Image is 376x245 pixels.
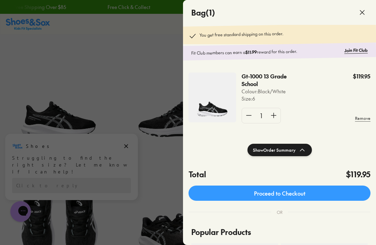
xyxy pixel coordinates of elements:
h3: Shoes [26,10,53,17]
button: Dismiss campaign [121,9,131,18]
p: Fit Club members can earn a reward for this order. [191,47,342,56]
img: 4-522494.jpg [189,73,236,122]
p: $119.95 [353,73,370,80]
a: Proceed to Checkout [189,186,370,201]
p: You get free standard shipping on this order. [200,30,283,40]
button: Gorgias live chat [3,2,24,23]
p: Gt-1000 13 Grade School [242,73,292,88]
h4: $119.95 [346,169,370,180]
div: Message from Shoes. Struggling to find the right size? Let me know if I can help! [5,8,138,43]
div: 1 [256,108,267,123]
h4: Total [189,169,206,180]
div: Campaign message [5,1,138,67]
b: $11.99 [245,49,257,55]
h4: Bag ( 1 ) [191,7,215,18]
p: Colour: Black/White [242,88,304,95]
div: OR [271,204,288,221]
p: Size : 6 [242,95,304,102]
p: Popular Products [191,221,368,243]
div: Reply to the campaigns [12,45,131,60]
img: Shoes logo [12,8,23,19]
div: Struggling to find the right size? Let me know if I can help! [12,22,131,43]
a: Join Fit Club [344,47,368,54]
button: ShowOrder Summary [247,144,312,156]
